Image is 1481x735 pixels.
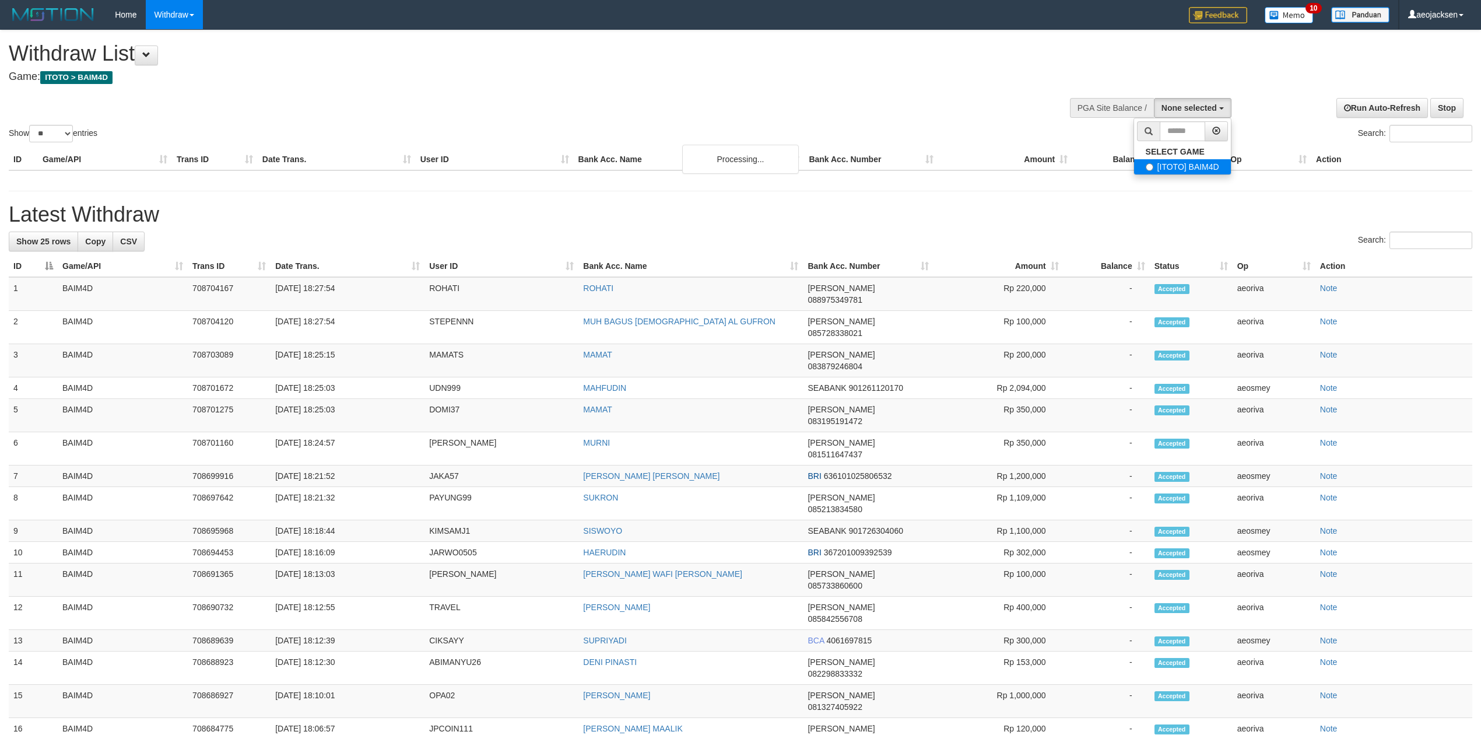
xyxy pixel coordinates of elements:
td: aeoriva [1233,399,1315,432]
td: Rp 300,000 [933,630,1064,652]
span: Copy 085733860600 to clipboard [808,581,862,590]
td: [DATE] 18:13:03 [271,563,424,597]
th: Game/API: activate to sort column ascending [58,256,188,277]
td: 11 [9,563,58,597]
span: Accepted [1154,494,1189,503]
a: MAMAT [583,350,612,359]
td: - [1064,542,1150,563]
span: Copy 901726304060 to clipboard [849,526,903,535]
td: aeosmey [1233,466,1315,487]
span: Accepted [1154,548,1189,558]
th: Status: activate to sort column ascending [1150,256,1233,277]
span: Accepted [1154,570,1189,580]
span: Copy 367201009392539 to clipboard [824,548,892,557]
b: SELECT GAME [1146,147,1205,156]
span: Copy 081327405922 to clipboard [808,702,862,712]
span: Accepted [1154,691,1189,701]
th: Amount: activate to sort column ascending [933,256,1064,277]
span: Accepted [1154,439,1189,449]
span: [PERSON_NAME] [808,283,875,293]
td: aeosmey [1233,542,1315,563]
td: 708701672 [188,377,271,399]
a: [PERSON_NAME] WAFI [PERSON_NAME] [583,569,742,579]
td: JARWO0505 [424,542,578,563]
a: Note [1320,405,1338,414]
label: Show entries [9,125,97,142]
td: aeoriva [1233,597,1315,630]
td: Rp 350,000 [933,432,1064,466]
span: Accepted [1154,603,1189,613]
td: - [1064,311,1150,344]
td: Rp 153,000 [933,652,1064,685]
td: - [1064,432,1150,466]
td: - [1064,685,1150,718]
td: aeoriva [1233,311,1315,344]
td: BAIM4D [58,520,188,542]
a: Stop [1430,98,1464,118]
span: Copy 083879246804 to clipboard [808,362,862,371]
a: [PERSON_NAME] [583,603,650,612]
td: BAIM4D [58,466,188,487]
span: [PERSON_NAME] [808,603,875,612]
td: aeosmey [1233,377,1315,399]
td: Rp 1,109,000 [933,487,1064,520]
th: User ID [416,149,574,170]
th: Game/API [38,149,172,170]
td: BAIM4D [58,487,188,520]
td: 14 [9,652,58,685]
span: None selected [1161,103,1217,113]
td: 708701275 [188,399,271,432]
td: [DATE] 18:16:09 [271,542,424,563]
td: BAIM4D [58,399,188,432]
td: BAIM4D [58,344,188,377]
td: PAYUNG99 [424,487,578,520]
a: MURNI [583,438,610,447]
img: Button%20Memo.svg [1265,7,1314,23]
td: BAIM4D [58,277,188,311]
th: Op: activate to sort column ascending [1233,256,1315,277]
span: CSV [120,237,137,246]
span: [PERSON_NAME] [808,405,875,414]
td: [DATE] 18:27:54 [271,311,424,344]
td: BAIM4D [58,597,188,630]
span: Copy 085213834580 to clipboard [808,505,862,514]
span: Copy 083195191472 to clipboard [808,416,862,426]
span: BRI [808,471,821,481]
a: Note [1320,283,1338,293]
span: Copy [85,237,106,246]
a: ROHATI [583,283,613,293]
td: KIMSAMJ1 [424,520,578,542]
a: Note [1320,471,1338,481]
td: BAIM4D [58,377,188,399]
th: Amount [938,149,1072,170]
span: Copy 636101025806532 to clipboard [824,471,892,481]
td: aeoriva [1233,277,1315,311]
a: Note [1320,383,1338,393]
td: 708691365 [188,563,271,597]
td: [DATE] 18:18:44 [271,520,424,542]
td: 708703089 [188,344,271,377]
td: UDN999 [424,377,578,399]
td: 10 [9,542,58,563]
th: Trans ID: activate to sort column ascending [188,256,271,277]
a: MUH BAGUS [DEMOGRAPHIC_DATA] AL GUFRON [583,317,775,326]
span: BCA [808,636,824,645]
select: Showentries [29,125,73,142]
span: [PERSON_NAME] [808,493,875,502]
a: [PERSON_NAME] MAALIK [583,724,682,733]
td: 4 [9,377,58,399]
a: DENI PINASTI [583,657,637,667]
a: Note [1320,350,1338,359]
span: Accepted [1154,384,1189,394]
td: [DATE] 18:27:54 [271,277,424,311]
td: [DATE] 18:25:03 [271,399,424,432]
th: Trans ID [172,149,258,170]
td: - [1064,466,1150,487]
td: - [1064,597,1150,630]
td: BAIM4D [58,563,188,597]
a: Note [1320,548,1338,557]
td: ABIMANYU26 [424,652,578,685]
input: Search: [1389,232,1472,249]
td: - [1064,563,1150,597]
span: SEABANK [808,526,846,535]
